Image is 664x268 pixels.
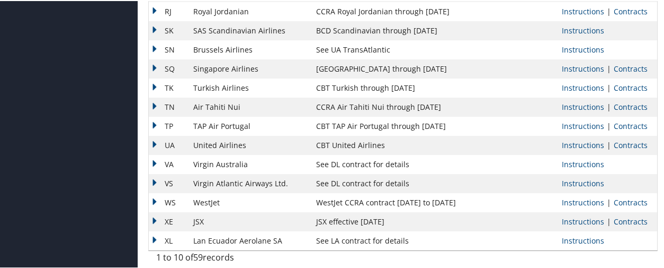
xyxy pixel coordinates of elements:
[149,20,188,39] td: SK
[614,5,648,15] a: View Contracts
[562,120,604,130] a: View Ticketing Instructions
[604,82,614,92] span: |
[188,97,311,116] td: Air Tahiti Nui
[604,120,614,130] span: |
[562,235,604,245] a: View Ticketing Instructions
[562,215,604,226] a: View Ticketing Instructions
[149,154,188,173] td: VA
[149,192,188,211] td: WS
[188,1,311,20] td: Royal Jordanian
[614,215,648,226] a: View Contracts
[562,177,604,187] a: View Ticketing Instructions
[149,97,188,116] td: TN
[311,20,556,39] td: BCD Scandinavian through [DATE]
[311,116,556,135] td: CBT TAP Air Portugal through [DATE]
[562,196,604,206] a: View Ticketing Instructions
[604,5,614,15] span: |
[156,250,268,268] div: 1 to 10 of records
[149,58,188,77] td: SQ
[562,24,604,34] a: View Ticketing Instructions
[149,116,188,135] td: TP
[562,63,604,73] a: View Ticketing Instructions
[311,173,556,192] td: See DL contract for details
[149,211,188,230] td: XE
[311,192,556,211] td: WestJet CCRA contract [DATE] to [DATE]
[149,230,188,249] td: XL
[562,158,604,168] a: View Ticketing Instructions
[562,5,604,15] a: View Ticketing Instructions
[188,173,311,192] td: Virgin Atlantic Airways Ltd.
[149,1,188,20] td: RJ
[562,139,604,149] a: View Ticketing Instructions
[311,154,556,173] td: See DL contract for details
[149,135,188,154] td: UA
[311,230,556,249] td: See LA contract for details
[311,1,556,20] td: CCRA Royal Jordanian through [DATE]
[193,250,203,262] span: 59
[188,58,311,77] td: Singapore Airlines
[614,139,648,149] a: View Contracts
[311,97,556,116] td: CCRA Air Tahiti Nui through [DATE]
[614,196,648,206] a: View Contracts
[604,63,614,73] span: |
[604,196,614,206] span: |
[149,173,188,192] td: VS
[614,101,648,111] a: View Contracts
[188,77,311,97] td: Turkish Airlines
[149,39,188,58] td: SN
[604,215,614,226] span: |
[311,77,556,97] td: CBT Turkish through [DATE]
[188,116,311,135] td: TAP Air Portugal
[188,211,311,230] td: JSX
[188,192,311,211] td: WestJet
[562,44,604,54] a: View Ticketing Instructions
[604,139,614,149] span: |
[188,230,311,249] td: Lan Ecuador Aerolane SA
[562,101,604,111] a: View Ticketing Instructions
[614,63,648,73] a: View Contracts
[614,82,648,92] a: View Contracts
[311,39,556,58] td: See UA TransAtlantic
[614,120,648,130] a: View Contracts
[311,58,556,77] td: [GEOGRAPHIC_DATA] through [DATE]
[311,211,556,230] td: JSX effective [DATE]
[604,101,614,111] span: |
[188,154,311,173] td: Virgin Australia
[188,135,311,154] td: United Airlines
[188,39,311,58] td: Brussels Airlines
[188,20,311,39] td: SAS Scandinavian Airlines
[562,82,604,92] a: View Ticketing Instructions
[149,77,188,97] td: TK
[311,135,556,154] td: CBT United Airlines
